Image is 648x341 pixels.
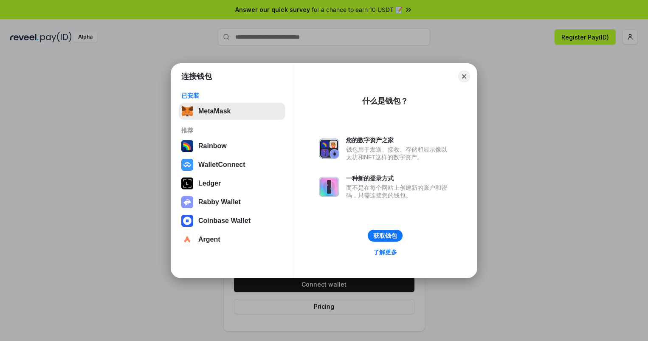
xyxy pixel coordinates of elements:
div: Coinbase Wallet [198,217,251,225]
div: Rainbow [198,142,227,150]
div: 推荐 [181,127,283,134]
div: 了解更多 [373,248,397,256]
div: Rabby Wallet [198,198,241,206]
div: 您的数字资产之家 [346,136,451,144]
div: 而不是在每个网站上创建新的账户和密码，只需连接您的钱包。 [346,184,451,199]
button: Ledger [179,175,285,192]
div: 已安装 [181,92,283,99]
img: svg+xml,%3Csvg%20xmlns%3D%22http%3A%2F%2Fwww.w3.org%2F2000%2Fsvg%22%20fill%3D%22none%22%20viewBox... [181,196,193,208]
img: svg+xml,%3Csvg%20width%3D%2228%22%20height%3D%2228%22%20viewBox%3D%220%200%2028%2028%22%20fill%3D... [181,159,193,171]
div: 钱包用于发送、接收、存储和显示像以太坊和NFT这样的数字资产。 [346,146,451,161]
button: Rainbow [179,138,285,155]
button: Coinbase Wallet [179,212,285,229]
button: 获取钱包 [368,230,403,242]
button: Argent [179,231,285,248]
img: svg+xml,%3Csvg%20width%3D%22120%22%20height%3D%22120%22%20viewBox%3D%220%200%20120%20120%22%20fil... [181,140,193,152]
div: Ledger [198,180,221,187]
h1: 连接钱包 [181,71,212,82]
div: MetaMask [198,107,231,115]
button: Close [458,70,470,82]
img: svg+xml,%3Csvg%20xmlns%3D%22http%3A%2F%2Fwww.w3.org%2F2000%2Fsvg%22%20fill%3D%22none%22%20viewBox... [319,138,339,159]
div: 获取钱包 [373,232,397,240]
div: Argent [198,236,220,243]
div: 一种新的登录方式 [346,175,451,182]
img: svg+xml,%3Csvg%20width%3D%2228%22%20height%3D%2228%22%20viewBox%3D%220%200%2028%2028%22%20fill%3D... [181,234,193,245]
div: WalletConnect [198,161,245,169]
button: Rabby Wallet [179,194,285,211]
img: svg+xml,%3Csvg%20xmlns%3D%22http%3A%2F%2Fwww.w3.org%2F2000%2Fsvg%22%20fill%3D%22none%22%20viewBox... [319,177,339,197]
button: WalletConnect [179,156,285,173]
a: 了解更多 [368,247,402,258]
img: svg+xml,%3Csvg%20fill%3D%22none%22%20height%3D%2233%22%20viewBox%3D%220%200%2035%2033%22%20width%... [181,105,193,117]
div: 什么是钱包？ [362,96,408,106]
img: svg+xml,%3Csvg%20width%3D%2228%22%20height%3D%2228%22%20viewBox%3D%220%200%2028%2028%22%20fill%3D... [181,215,193,227]
button: MetaMask [179,103,285,120]
img: svg+xml,%3Csvg%20xmlns%3D%22http%3A%2F%2Fwww.w3.org%2F2000%2Fsvg%22%20width%3D%2228%22%20height%3... [181,178,193,189]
